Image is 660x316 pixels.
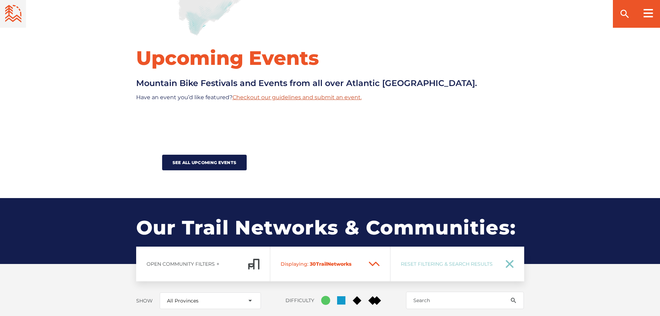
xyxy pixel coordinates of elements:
h3: Upcoming Events [136,46,524,70]
label: Show [136,298,153,304]
span: Network [327,261,349,267]
a: Checkout our guidelines and submit an event. [232,94,362,101]
input: Search [406,292,524,309]
ion-icon: add [215,262,220,266]
span: Reset Filtering & Search Results [401,261,496,267]
ion-icon: search [619,8,630,19]
span: Open Community Filters [147,261,215,267]
span: 30 [310,261,316,267]
label: Difficulty [285,297,314,304]
p: Have an event you’d like featured? [136,92,524,103]
button: search [503,292,524,309]
span: See all upcoming events [173,160,237,165]
span: s [349,261,352,267]
span: Displaying: [281,261,308,267]
a: See all upcoming events [162,155,247,170]
a: Open Community Filtersadd [136,247,270,281]
h3: Mountain Bike Festivals and Events from all over Atlantic [GEOGRAPHIC_DATA]. [136,77,524,89]
h2: Our Trail Networks & Communities: [136,198,524,264]
ion-icon: search [510,297,517,304]
span: Trail [281,261,362,267]
a: Reset Filtering & Search Results [390,247,524,281]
